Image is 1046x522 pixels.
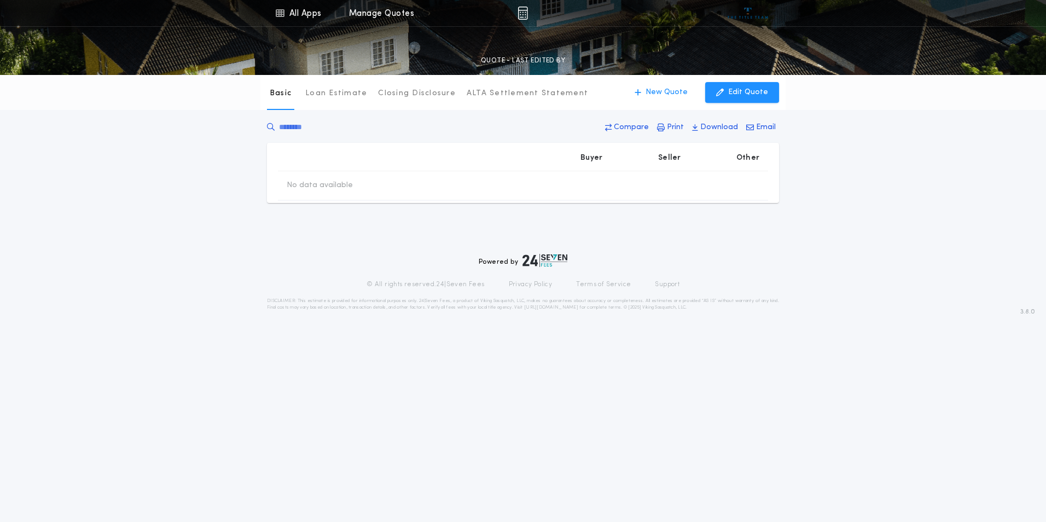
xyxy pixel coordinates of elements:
[267,298,779,311] p: DISCLAIMER: This estimate is provided for informational purposes only. 24|Seven Fees, a product o...
[481,55,565,66] p: QUOTE - LAST EDITED BY
[700,122,738,133] p: Download
[576,280,631,289] a: Terms of Service
[522,254,567,267] img: logo
[654,118,687,137] button: Print
[479,254,567,267] div: Powered by
[658,153,681,164] p: Seller
[367,280,485,289] p: © All rights reserved. 24|Seven Fees
[278,171,362,200] td: No data available
[728,87,768,98] p: Edit Quote
[524,305,578,310] a: [URL][DOMAIN_NAME]
[270,88,292,99] p: Basic
[509,280,553,289] a: Privacy Policy
[305,88,367,99] p: Loan Estimate
[580,153,602,164] p: Buyer
[756,122,776,133] p: Email
[624,82,699,103] button: New Quote
[614,122,649,133] p: Compare
[667,122,684,133] p: Print
[518,7,528,20] img: img
[378,88,456,99] p: Closing Disclosure
[646,87,688,98] p: New Quote
[602,118,652,137] button: Compare
[743,118,779,137] button: Email
[705,82,779,103] button: Edit Quote
[689,118,741,137] button: Download
[1020,307,1035,317] span: 3.8.0
[655,280,679,289] a: Support
[467,88,588,99] p: ALTA Settlement Statement
[728,8,769,19] img: vs-icon
[736,153,759,164] p: Other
